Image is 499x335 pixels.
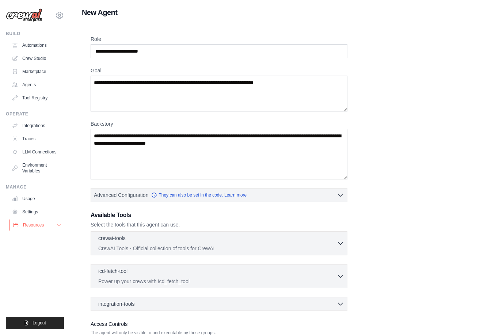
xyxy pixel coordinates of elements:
[98,235,126,242] p: crewai-tools
[91,120,347,127] label: Backstory
[6,8,42,22] img: Logo
[98,245,337,252] p: CrewAI Tools - Official collection of tools for CrewAI
[91,211,347,220] h3: Available Tools
[9,133,64,145] a: Traces
[6,184,64,190] div: Manage
[9,146,64,158] a: LLM Connections
[9,206,64,218] a: Settings
[6,317,64,329] button: Logout
[6,31,64,37] div: Build
[91,320,347,328] label: Access Controls
[6,111,64,117] div: Operate
[91,67,347,74] label: Goal
[91,189,347,202] button: Advanced Configuration They can also be set in the code. Learn more
[94,235,344,252] button: crewai-tools CrewAI Tools - Official collection of tools for CrewAI
[91,221,347,228] p: Select the tools that this agent can use.
[94,191,148,199] span: Advanced Configuration
[33,320,46,326] span: Logout
[9,219,65,231] button: Resources
[9,120,64,132] a: Integrations
[9,193,64,205] a: Usage
[9,79,64,91] a: Agents
[9,92,64,104] a: Tool Registry
[9,39,64,51] a: Automations
[151,192,247,198] a: They can also be set in the code. Learn more
[94,267,344,285] button: icd-fetch-tool Power up your crews with icd_fetch_tool
[9,159,64,177] a: Environment Variables
[9,66,64,77] a: Marketplace
[91,35,347,43] label: Role
[98,278,337,285] p: Power up your crews with icd_fetch_tool
[23,222,44,228] span: Resources
[82,7,487,18] h1: New Agent
[94,300,344,308] button: integration-tools
[9,53,64,64] a: Crew Studio
[98,300,135,308] span: integration-tools
[98,267,127,275] p: icd-fetch-tool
